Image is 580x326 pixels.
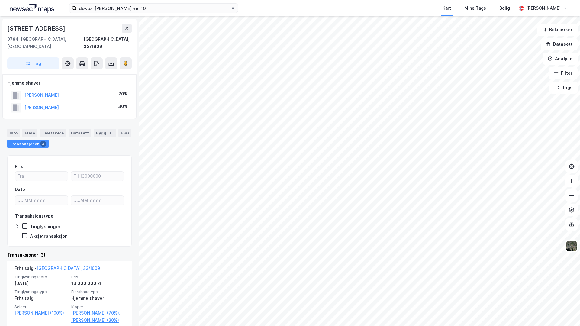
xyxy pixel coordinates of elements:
[94,129,116,137] div: Bygg
[7,24,66,33] div: [STREET_ADDRESS]
[14,289,68,294] span: Tinglysningstype
[15,163,23,170] div: Pris
[7,129,20,137] div: Info
[10,4,54,13] img: logo.a4113a55bc3d86da70a041830d287a7e.svg
[550,297,580,326] div: Kontrollprogram for chat
[71,289,124,294] span: Eierskapstype
[14,295,68,302] div: Fritt salg
[543,53,578,65] button: Analyse
[549,67,578,79] button: Filter
[71,172,124,181] input: Til 13000000
[22,129,37,137] div: Eiere
[84,36,132,50] div: [GEOGRAPHIC_DATA], 33/1609
[550,297,580,326] iframe: Chat Widget
[71,196,124,205] input: DD.MM.YYYY
[71,317,124,324] a: [PERSON_NAME] (30%)
[526,5,561,12] div: [PERSON_NAME]
[118,90,128,98] div: 70%
[71,304,124,309] span: Kjøper
[7,57,59,69] button: Tag
[14,274,68,279] span: Tinglysningsdato
[14,280,68,287] div: [DATE]
[14,309,68,317] a: [PERSON_NAME] (100%)
[566,240,577,252] img: 9k=
[37,266,100,271] a: [GEOGRAPHIC_DATA], 33/1609
[14,265,100,274] div: Fritt salg -
[40,141,46,147] div: 3
[118,103,128,110] div: 30%
[71,280,124,287] div: 13 000 000 kr
[15,212,53,220] div: Transaksjonstype
[15,172,68,181] input: Fra
[30,233,68,239] div: Aksjetransaksjon
[549,82,578,94] button: Tags
[7,251,132,259] div: Transaksjoner (3)
[69,129,91,137] div: Datasett
[15,196,68,205] input: DD.MM.YYYY
[14,304,68,309] span: Selger
[499,5,510,12] div: Bolig
[30,224,60,229] div: Tinglysninger
[7,140,49,148] div: Transaksjoner
[443,5,451,12] div: Kart
[537,24,578,36] button: Bokmerker
[7,36,84,50] div: 0784, [GEOGRAPHIC_DATA], [GEOGRAPHIC_DATA]
[118,129,131,137] div: ESG
[71,295,124,302] div: Hjemmelshaver
[40,129,66,137] div: Leietakere
[108,130,114,136] div: 4
[8,79,131,87] div: Hjemmelshaver
[15,186,25,193] div: Dato
[71,309,124,317] a: [PERSON_NAME] (70%),
[76,4,230,13] input: Søk på adresse, matrikkel, gårdeiere, leietakere eller personer
[541,38,578,50] button: Datasett
[464,5,486,12] div: Mine Tags
[71,274,124,279] span: Pris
